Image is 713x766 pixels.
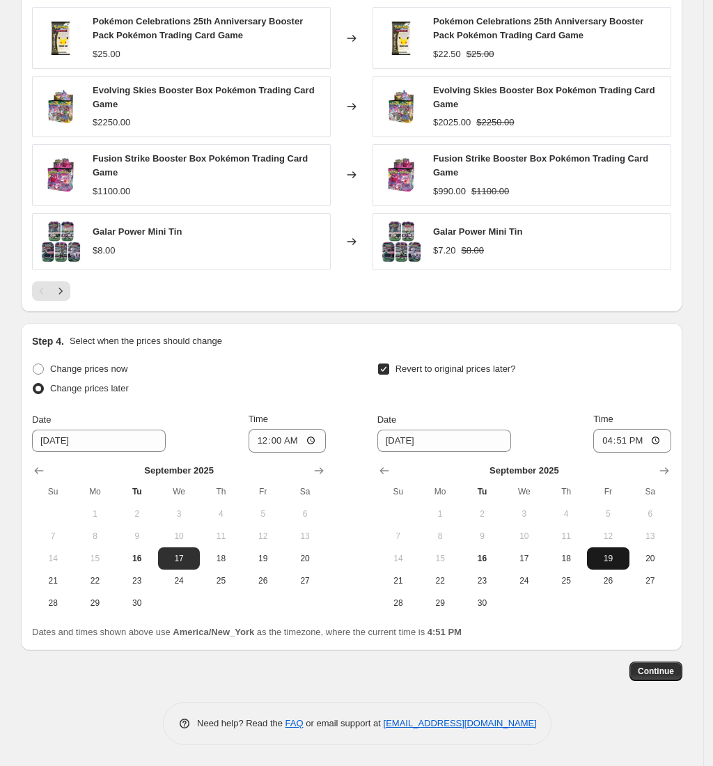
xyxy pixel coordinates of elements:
button: Tuesday September 30 2025 [461,592,503,614]
button: Friday September 19 2025 [587,547,629,570]
span: 20 [290,553,320,564]
span: 25 [551,575,581,586]
span: Change prices later [50,383,129,393]
th: Monday [419,480,461,503]
span: We [164,486,194,497]
button: Sunday September 21 2025 [32,570,74,592]
button: Today Tuesday September 16 2025 [116,547,158,570]
span: 29 [79,597,110,609]
button: Thursday September 18 2025 [545,547,587,570]
span: Fr [248,486,279,497]
span: 8 [79,531,110,542]
span: 5 [593,508,623,519]
button: Sunday September 7 2025 [377,525,419,547]
button: Friday September 26 2025 [587,570,629,592]
button: Monday September 15 2025 [419,547,461,570]
span: 28 [383,597,414,609]
button: Sunday September 28 2025 [32,592,74,614]
b: America/New_York [173,627,254,637]
th: Thursday [545,480,587,503]
th: Saturday [284,480,326,503]
span: Pokémon Celebrations 25th Anniversary Booster Pack Pokémon Trading Card Game [93,16,303,40]
span: 14 [38,553,68,564]
img: 9dc4f787-original_80x.jpg [40,154,81,196]
button: Monday September 8 2025 [74,525,116,547]
span: Time [249,414,268,424]
span: 19 [593,553,623,564]
span: 13 [635,531,666,542]
span: 14 [383,553,414,564]
button: Thursday September 25 2025 [545,570,587,592]
button: Tuesday September 23 2025 [116,570,158,592]
span: 17 [509,553,540,564]
strike: $25.00 [467,47,494,61]
span: 2 [467,508,497,519]
span: 6 [290,508,320,519]
span: 1 [79,508,110,519]
span: Evolving Skies Booster Box Pokémon Trading Card Game [433,85,655,109]
button: Tuesday September 9 2025 [116,525,158,547]
h2: Step 4. [32,334,64,348]
span: 10 [509,531,540,542]
th: Monday [74,480,116,503]
button: Wednesday September 24 2025 [158,570,200,592]
button: Show previous month, August 2025 [29,461,49,480]
th: Friday [242,480,284,503]
button: Show previous month, August 2025 [375,461,394,480]
span: 22 [79,575,110,586]
button: Sunday September 21 2025 [377,570,419,592]
th: Tuesday [116,480,158,503]
span: Tu [122,486,152,497]
span: 3 [164,508,194,519]
div: $2250.00 [93,116,130,130]
span: 17 [164,553,194,564]
span: 26 [593,575,623,586]
span: 9 [122,531,152,542]
span: Time [593,414,613,424]
button: Thursday September 4 2025 [200,503,242,525]
button: Wednesday September 10 2025 [158,525,200,547]
button: Friday September 5 2025 [587,503,629,525]
button: Monday September 15 2025 [74,547,116,570]
button: Friday September 12 2025 [587,525,629,547]
button: Thursday September 25 2025 [200,570,242,592]
p: Select when the prices should change [70,334,222,348]
span: 23 [467,575,497,586]
span: 12 [593,531,623,542]
button: Tuesday September 9 2025 [461,525,503,547]
strike: $2250.00 [476,116,514,130]
div: $1100.00 [93,185,130,198]
span: 23 [122,575,152,586]
span: Need help? Read the [197,718,285,728]
th: Wednesday [503,480,545,503]
input: 12:00 [593,429,671,453]
div: $8.00 [93,244,116,258]
span: Galar Power Mini Tin [433,226,522,237]
button: Sunday September 14 2025 [32,547,74,570]
span: 25 [205,575,236,586]
img: 1d4c5489-original_80x.jpg [40,221,81,263]
button: Friday September 5 2025 [242,503,284,525]
span: 21 [383,575,414,586]
button: Saturday September 27 2025 [284,570,326,592]
span: Sa [635,486,666,497]
button: Tuesday September 2 2025 [116,503,158,525]
span: Date [32,414,51,425]
span: 24 [164,575,194,586]
img: B5BBAD7B-F43E-49FF-9AB9-7B54F4E9BFC3_80x.jpg [380,17,422,59]
th: Tuesday [461,480,503,503]
span: 3 [509,508,540,519]
img: 72232adb-original_80x.jpg [380,86,422,127]
span: 7 [38,531,68,542]
button: Tuesday September 23 2025 [461,570,503,592]
th: Sunday [377,480,419,503]
button: Sunday September 28 2025 [377,592,419,614]
span: Su [383,486,414,497]
span: 8 [425,531,455,542]
input: 12:00 [249,429,327,453]
span: 30 [467,597,497,609]
span: 30 [122,597,152,609]
span: Date [377,414,396,425]
button: Thursday September 11 2025 [200,525,242,547]
button: Thursday September 18 2025 [200,547,242,570]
